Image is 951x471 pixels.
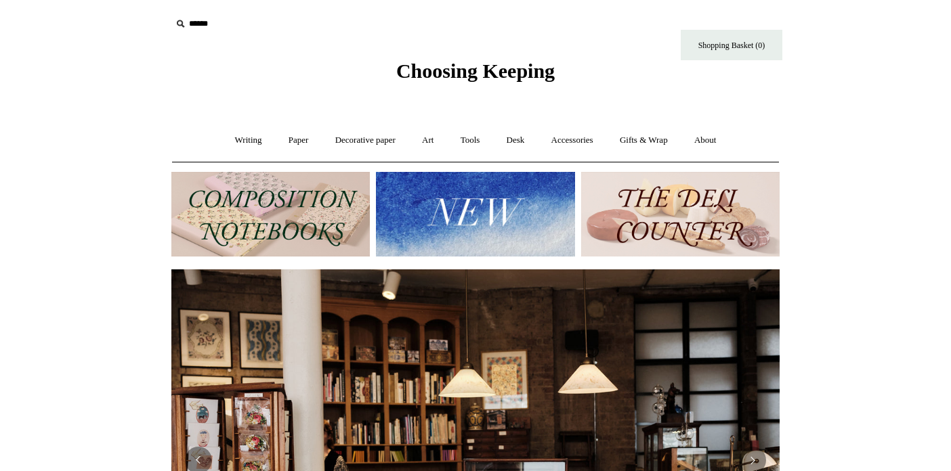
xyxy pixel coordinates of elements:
a: Tools [448,122,492,158]
img: New.jpg__PID:f73bdf93-380a-4a35-bcfe-7823039498e1 [376,172,574,256]
a: Art [410,122,446,158]
a: Shopping Basket (0) [681,30,782,60]
a: Decorative paper [323,122,408,158]
a: Desk [494,122,537,158]
a: Accessories [539,122,606,158]
img: 202302 Composition ledgers.jpg__PID:69722ee6-fa44-49dd-a067-31375e5d54ec [171,172,370,256]
a: Writing [223,122,274,158]
a: About [682,122,729,158]
a: Gifts & Wrap [608,122,680,158]
a: Choosing Keeping [396,70,555,80]
span: Choosing Keeping [396,60,555,82]
img: The Deli Counter [581,172,780,256]
a: Paper [276,122,321,158]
